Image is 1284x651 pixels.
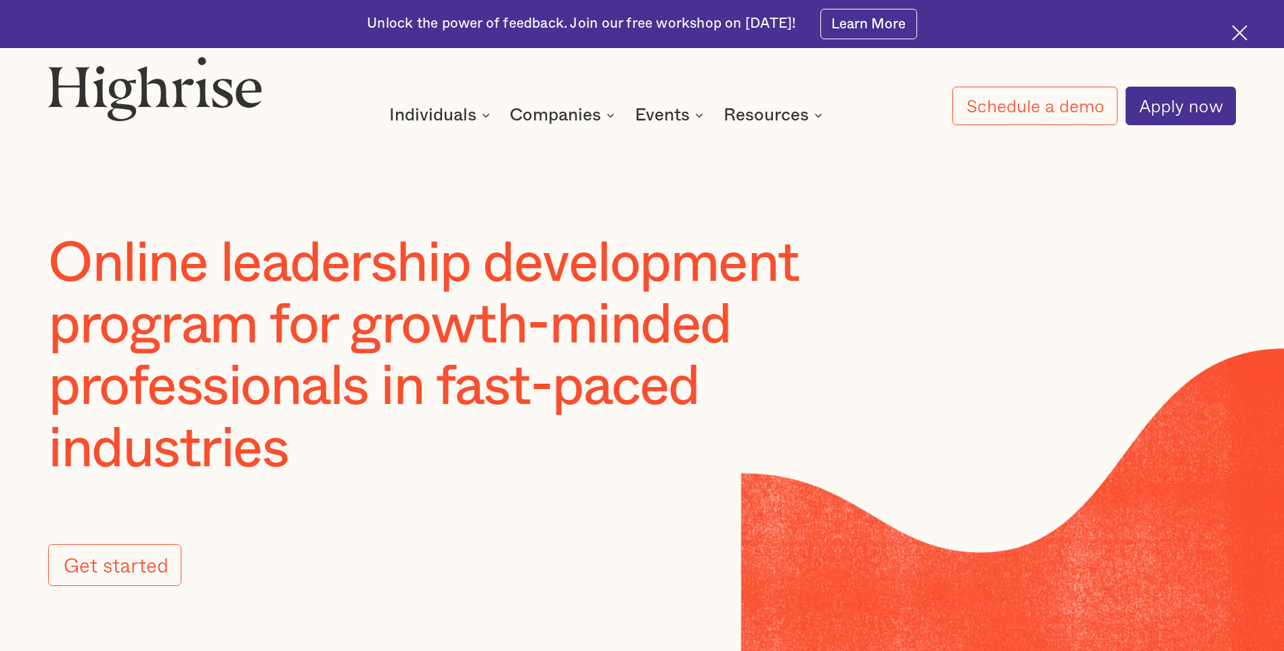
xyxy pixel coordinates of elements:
div: Individuals [389,107,494,123]
div: Resources [724,107,809,123]
div: Individuals [389,107,477,123]
div: Companies [510,107,619,123]
div: Companies [510,107,601,123]
img: Cross icon [1232,25,1247,41]
a: Learn More [820,9,917,39]
div: Events [635,107,690,123]
div: Unlock the power of feedback. Join our free workshop on [DATE]! [367,14,796,33]
img: Highrise logo [48,56,263,121]
div: Events [635,107,707,123]
a: Apply now [1126,87,1236,126]
a: Get started [48,544,181,586]
h1: Online leadership development program for growth-minded professionals in fast-paced industries [48,233,914,480]
a: Schedule a demo [952,87,1117,125]
div: Resources [724,107,826,123]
